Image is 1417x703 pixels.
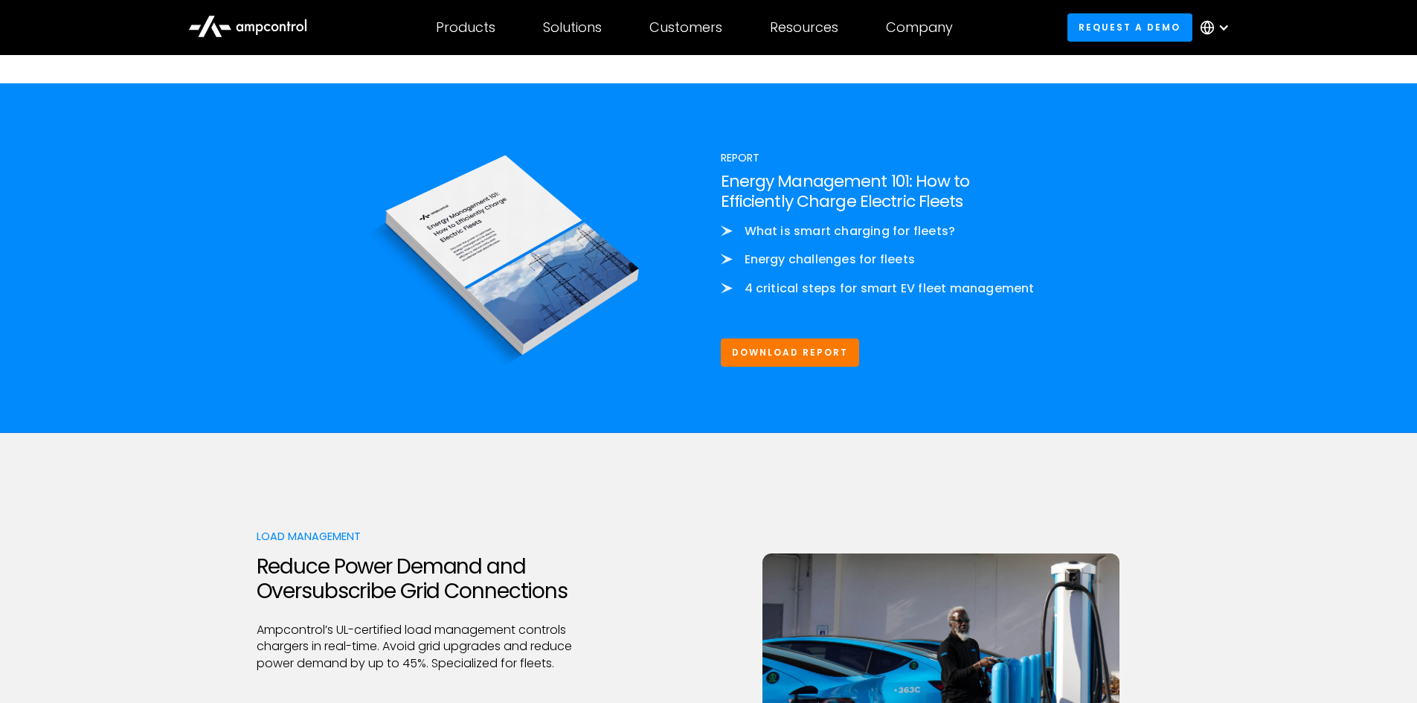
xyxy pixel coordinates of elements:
[721,223,1102,240] li: What is smart charging for fleets?
[770,19,838,36] div: Resources
[721,172,1102,211] h3: Energy Management 101: How to Efficiently Charge Electric Fleets
[436,19,495,36] div: Products
[721,338,860,366] a: Download Report
[543,19,602,36] div: Solutions
[886,19,953,36] div: Company
[257,622,609,672] p: Ampcontrol’s UL-certified load management controls chargers in real-time. Avoid grid upgrades and...
[649,19,722,36] div: Customers
[721,280,1102,297] li: 4 critical steps for smart EV fleet management
[1067,13,1192,41] a: Request a demo
[721,150,1102,166] div: Report
[257,528,609,545] div: Load Management
[721,251,1102,268] li: Energy challenges for fleets
[257,554,609,604] h2: Reduce Power Demand and Oversubscribe Grid Connections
